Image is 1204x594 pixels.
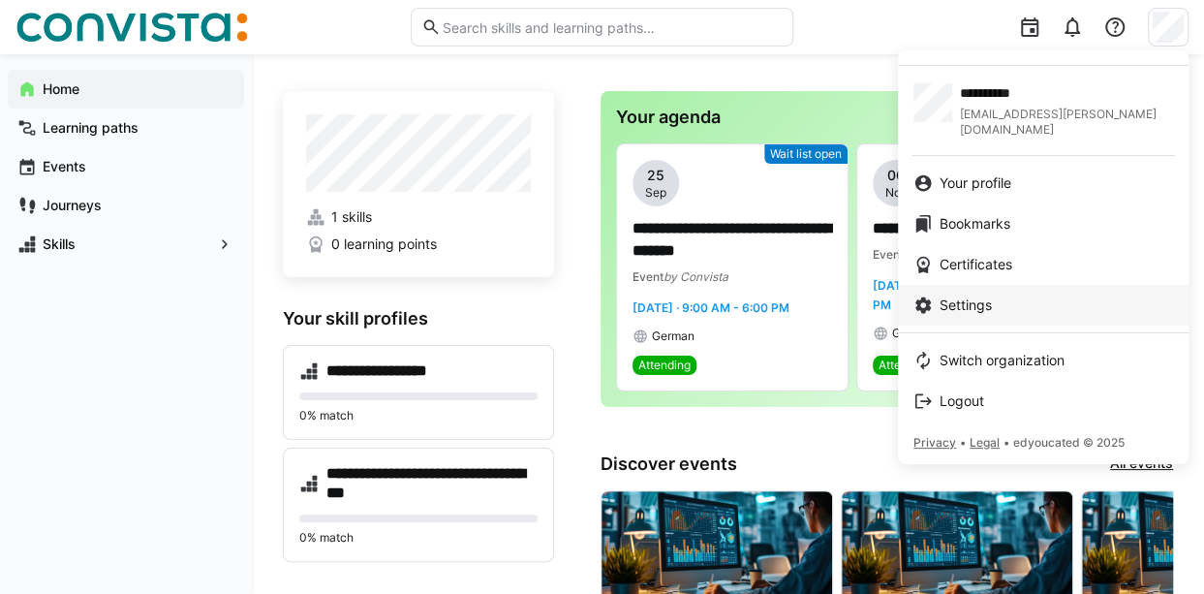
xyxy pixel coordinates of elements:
[1013,435,1125,450] span: edyoucated © 2025
[940,214,1010,234] span: Bookmarks
[1003,435,1009,450] span: •
[940,351,1065,370] span: Switch organization
[913,435,956,450] span: Privacy
[960,435,966,450] span: •
[940,173,1011,193] span: Your profile
[960,107,1173,138] span: [EMAIL_ADDRESS][PERSON_NAME][DOMAIN_NAME]
[940,391,984,411] span: Logout
[940,255,1012,274] span: Certificates
[940,296,992,315] span: Settings
[970,435,1000,450] span: Legal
